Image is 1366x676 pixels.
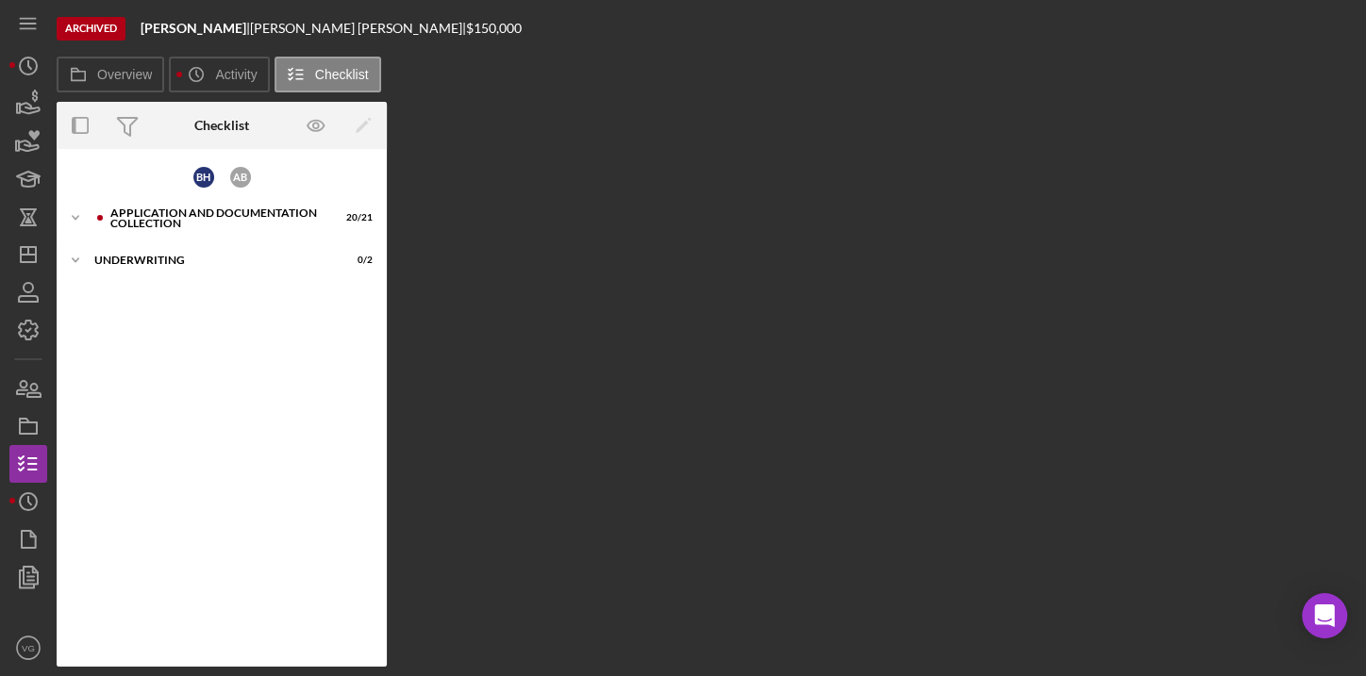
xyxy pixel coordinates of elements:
text: VG [22,643,35,653]
button: Checklist [275,57,381,92]
div: | [141,21,250,36]
button: Overview [57,57,164,92]
span: $150,000 [466,20,522,36]
div: Application and Documentation Collection [110,207,325,229]
div: B H [193,167,214,188]
div: Checklist [194,118,249,133]
label: Checklist [315,67,369,82]
div: [PERSON_NAME] [PERSON_NAME] | [250,21,466,36]
button: Activity [169,57,269,92]
div: Underwriting [94,255,325,266]
label: Activity [215,67,257,82]
label: Overview [97,67,152,82]
b: [PERSON_NAME] [141,20,246,36]
div: 20 / 21 [339,212,373,223]
button: VG [9,629,47,667]
div: Archived [57,17,125,41]
div: 0 / 2 [339,255,373,266]
div: Open Intercom Messenger [1302,593,1347,638]
div: A B [230,167,251,188]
